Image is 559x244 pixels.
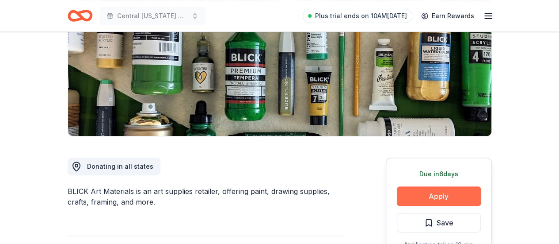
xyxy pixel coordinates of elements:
[416,8,479,24] a: Earn Rewards
[315,11,407,21] span: Plus trial ends on 10AM[DATE]
[397,169,481,179] div: Due in 6 days
[397,213,481,232] button: Save
[397,186,481,206] button: Apply
[68,186,343,207] div: BLICK Art Materials is an art supplies retailer, offering paint, drawing supplies, crafts, framin...
[437,217,453,229] span: Save
[99,7,205,25] button: Central [US_STATE] Champion of the Year
[87,163,153,170] span: Donating in all states
[68,5,92,26] a: Home
[303,9,412,23] a: Plus trial ends on 10AM[DATE]
[117,11,188,21] span: Central [US_STATE] Champion of the Year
